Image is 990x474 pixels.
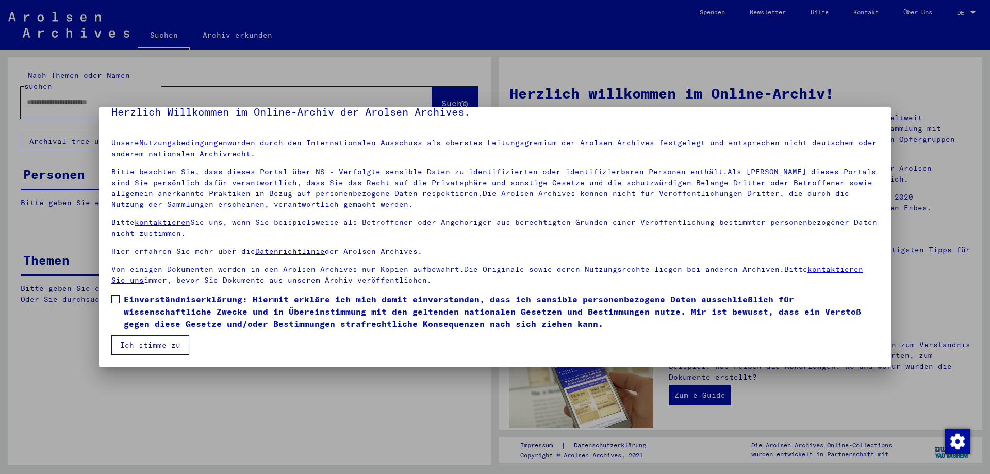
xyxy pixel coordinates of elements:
[111,246,879,257] p: Hier erfahren Sie mehr über die der Arolsen Archives.
[111,104,879,120] h5: Herzlich Willkommen im Online-Archiv der Arolsen Archives.
[135,218,190,227] a: kontaktieren
[945,429,970,454] img: Zustimmung ändern
[111,167,879,210] p: Bitte beachten Sie, dass dieses Portal über NS - Verfolgte sensible Daten zu identifizierten oder...
[111,217,879,239] p: Bitte Sie uns, wenn Sie beispielsweise als Betroffener oder Angehöriger aus berechtigten Gründen ...
[139,138,227,148] a: Nutzungsbedingungen
[111,265,863,285] a: kontaktieren Sie uns
[111,335,189,355] button: Ich stimme zu
[111,138,879,159] p: Unsere wurden durch den Internationalen Ausschuss als oberstes Leitungsgremium der Arolsen Archiv...
[255,247,325,256] a: Datenrichtlinie
[111,264,879,286] p: Von einigen Dokumenten werden in den Arolsen Archives nur Kopien aufbewahrt.Die Originale sowie d...
[124,293,879,330] span: Einverständniserklärung: Hiermit erkläre ich mich damit einverstanden, dass ich sensible personen...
